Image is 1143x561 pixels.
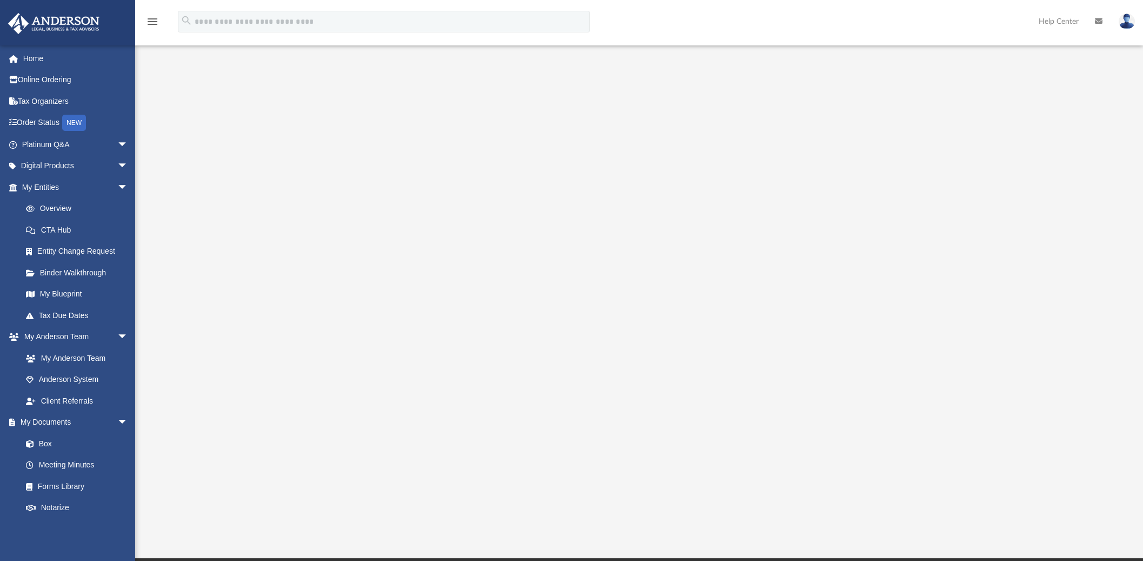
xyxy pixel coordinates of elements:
[8,155,144,177] a: Digital Productsarrow_drop_down
[8,326,139,348] a: My Anderson Teamarrow_drop_down
[117,326,139,348] span: arrow_drop_down
[146,21,159,28] a: menu
[15,305,144,326] a: Tax Due Dates
[15,476,134,497] a: Forms Library
[62,115,86,131] div: NEW
[15,433,134,454] a: Box
[117,134,139,156] span: arrow_drop_down
[5,13,103,34] img: Anderson Advisors Platinum Portal
[8,112,144,134] a: Order StatusNEW
[15,262,144,283] a: Binder Walkthrough
[117,412,139,434] span: arrow_drop_down
[117,176,139,199] span: arrow_drop_down
[8,518,139,540] a: Online Learningarrow_drop_down
[15,283,139,305] a: My Blueprint
[15,454,139,476] a: Meeting Minutes
[15,369,139,391] a: Anderson System
[15,497,139,519] a: Notarize
[1119,14,1135,29] img: User Pic
[15,347,134,369] a: My Anderson Team
[8,412,139,433] a: My Documentsarrow_drop_down
[117,155,139,177] span: arrow_drop_down
[15,219,144,241] a: CTA Hub
[8,69,144,91] a: Online Ordering
[15,390,139,412] a: Client Referrals
[8,134,144,155] a: Platinum Q&Aarrow_drop_down
[117,518,139,540] span: arrow_drop_down
[146,15,159,28] i: menu
[15,198,144,220] a: Overview
[181,15,192,27] i: search
[15,241,144,262] a: Entity Change Request
[8,176,144,198] a: My Entitiesarrow_drop_down
[8,90,144,112] a: Tax Organizers
[8,48,144,69] a: Home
